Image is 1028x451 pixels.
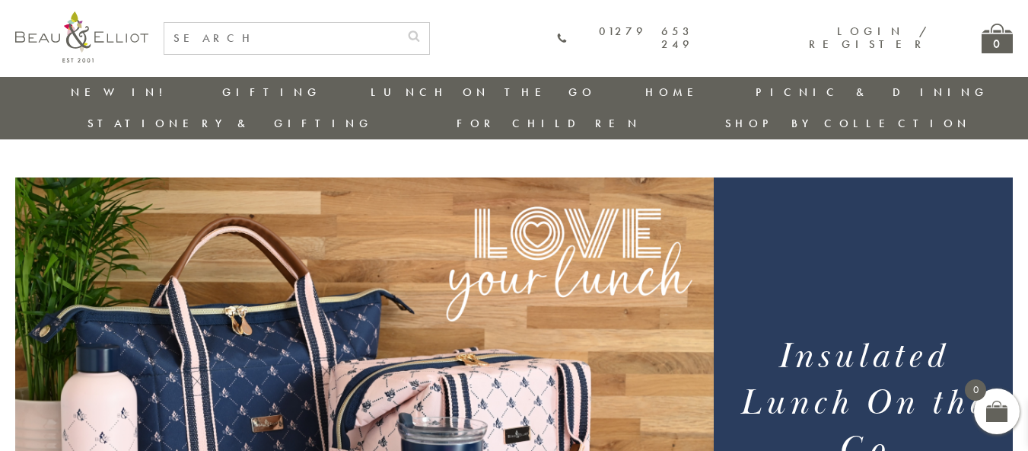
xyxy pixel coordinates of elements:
[557,25,693,52] a: 01279 653 249
[164,23,399,54] input: SEARCH
[371,85,596,100] a: Lunch On The Go
[88,116,373,131] a: Stationery & Gifting
[457,116,641,131] a: For Children
[725,116,971,131] a: Shop by collection
[15,11,148,62] img: logo
[965,379,986,401] span: 0
[756,85,988,100] a: Picnic & Dining
[809,24,928,52] a: Login / Register
[645,85,706,100] a: Home
[982,24,1013,53] a: 0
[71,85,173,100] a: New in!
[222,85,321,100] a: Gifting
